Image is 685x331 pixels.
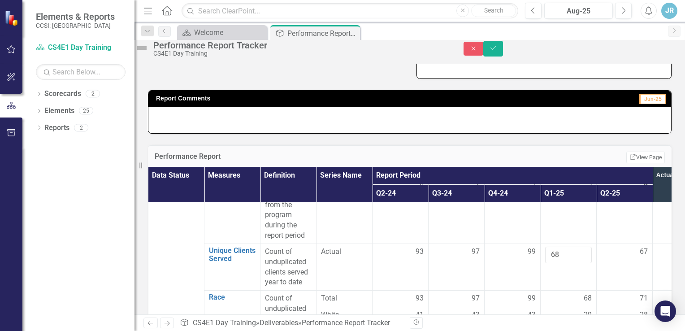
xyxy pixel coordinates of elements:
div: 2 [86,90,100,98]
button: Aug-25 [544,3,613,19]
a: Elements [44,106,74,116]
a: CS4E1 Day Training [36,43,126,53]
span: White [321,310,368,320]
div: Welcome [194,27,264,38]
span: 43 [528,310,536,320]
span: 29 [584,310,592,320]
div: CS4E1 Day Training [153,50,446,57]
span: 99 [528,293,536,304]
div: Performance Report Tracker [153,40,446,50]
span: 67 [640,247,648,257]
span: 71 [640,293,648,304]
span: Elements & Reports [36,11,115,22]
span: 68 [584,293,592,304]
a: Scorecards [44,89,81,99]
div: The number of discharges from the program during the report period [265,179,312,241]
a: Reports [44,123,69,133]
a: Unique Clients Served [209,247,256,262]
span: 97 [472,293,480,304]
a: Deliverables [260,318,298,327]
span: 97 [472,247,480,257]
div: 2 [74,124,88,131]
span: 99 [528,247,536,257]
small: CCSI: [GEOGRAPHIC_DATA] [36,22,115,29]
span: Total [321,293,368,304]
img: Not Defined [134,41,149,55]
a: Race [209,293,256,301]
span: Search [484,7,503,14]
h3: Performance Report [155,152,476,161]
span: 41 [416,310,424,320]
span: 93 [416,293,424,304]
button: Search [471,4,516,17]
p: Count of unduplicated clients served year to date [265,247,312,287]
span: Jun-25 [639,94,666,104]
h3: Report Comments [156,95,494,102]
div: Open Intercom Messenger [655,301,676,322]
div: » » [180,318,403,328]
div: Performance Report Tracker [302,318,390,327]
input: Search ClearPoint... [182,3,518,19]
a: Welcome [179,27,264,38]
span: 43 [472,310,480,320]
a: View Page [626,152,665,163]
a: CS4E1 Day Training [193,318,256,327]
span: Actual [321,247,368,257]
span: 28 [640,310,648,320]
img: ClearPoint Strategy [4,9,21,26]
div: 25 [79,107,93,115]
span: 93 [416,247,424,257]
button: JR [661,3,677,19]
div: Aug-25 [547,6,610,17]
input: Search Below... [36,64,126,80]
div: Performance Report Tracker [287,28,358,39]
